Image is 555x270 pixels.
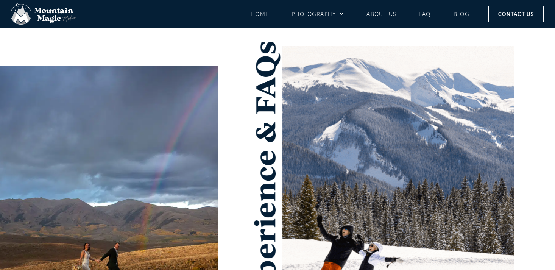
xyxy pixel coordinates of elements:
[366,7,396,20] a: About Us
[11,3,76,25] img: Mountain Magic Media photography logo Crested Butte Photographer
[251,7,269,20] a: Home
[498,10,534,18] span: Contact Us
[292,7,344,20] a: Photography
[454,7,469,20] a: Blog
[488,6,544,22] a: Contact Us
[251,7,469,20] nav: Menu
[419,7,430,20] a: FAQ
